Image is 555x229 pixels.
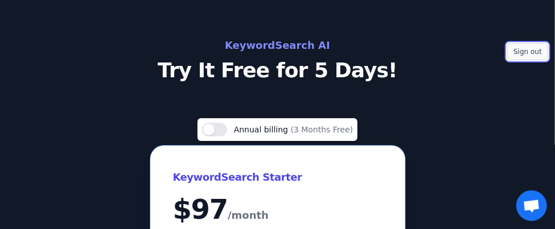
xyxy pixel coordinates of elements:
[87,36,469,55] h2: KeywordSearch AI
[507,43,548,60] button: Sign out
[173,168,383,186] h3: KeywordSearch Starter
[228,206,269,224] span: /month
[173,195,383,224] div: $ 97
[87,59,469,82] p: Try It Free for 5 Days!
[291,125,353,134] span: (3 Months Free)
[234,125,291,134] span: Annual billing
[516,190,547,221] div: Open chat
